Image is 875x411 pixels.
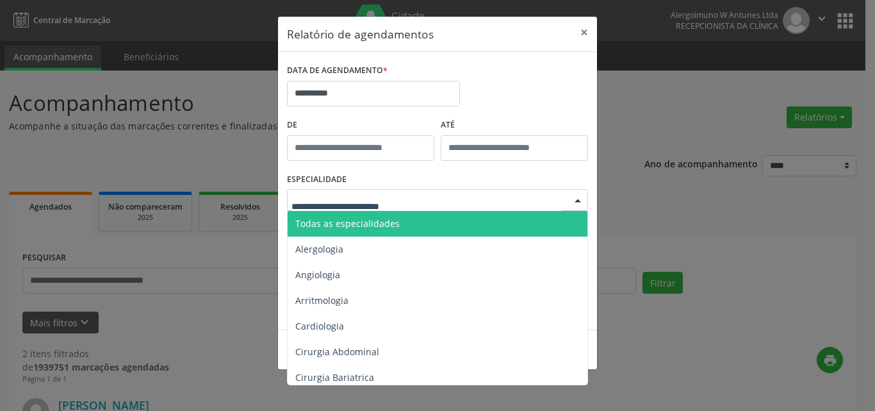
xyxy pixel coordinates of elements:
label: DATA DE AGENDAMENTO [287,61,388,81]
label: ESPECIALIDADE [287,170,347,190]
span: Alergologia [295,243,343,255]
span: Cirurgia Bariatrica [295,371,374,383]
h5: Relatório de agendamentos [287,26,434,42]
span: Cirurgia Abdominal [295,346,379,358]
span: Todas as especialidades [295,217,400,230]
span: Angiologia [295,269,340,281]
label: De [287,115,434,135]
span: Arritmologia [295,294,348,306]
button: Close [571,17,597,48]
span: Cardiologia [295,320,344,332]
label: ATÉ [441,115,588,135]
